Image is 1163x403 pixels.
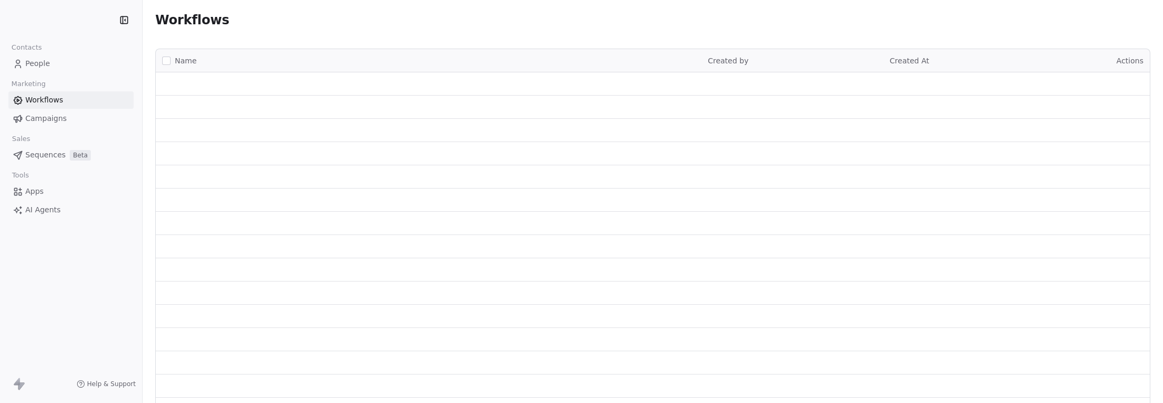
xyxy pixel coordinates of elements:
[87,380,136,388] span: Help & Support
[25,95,63,106] span: Workflows
[7,40,46,55] span: Contacts
[25,113,67,124] span: Campaigns
[8,183,134,200] a: Apps
[8,146,134,164] a: SequencesBeta
[155,13,229,27] span: Workflows
[7,167,33,183] span: Tools
[77,380,136,388] a: Help & Support
[8,91,134,109] a: Workflows
[7,131,35,147] span: Sales
[25,58,50,69] span: People
[8,110,134,127] a: Campaigns
[70,150,91,161] span: Beta
[8,55,134,72] a: People
[25,204,61,215] span: AI Agents
[25,186,44,197] span: Apps
[8,201,134,219] a: AI Agents
[175,55,196,67] span: Name
[890,57,930,65] span: Created At
[25,149,65,161] span: Sequences
[7,76,50,92] span: Marketing
[708,57,748,65] span: Created by
[1117,57,1143,65] span: Actions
